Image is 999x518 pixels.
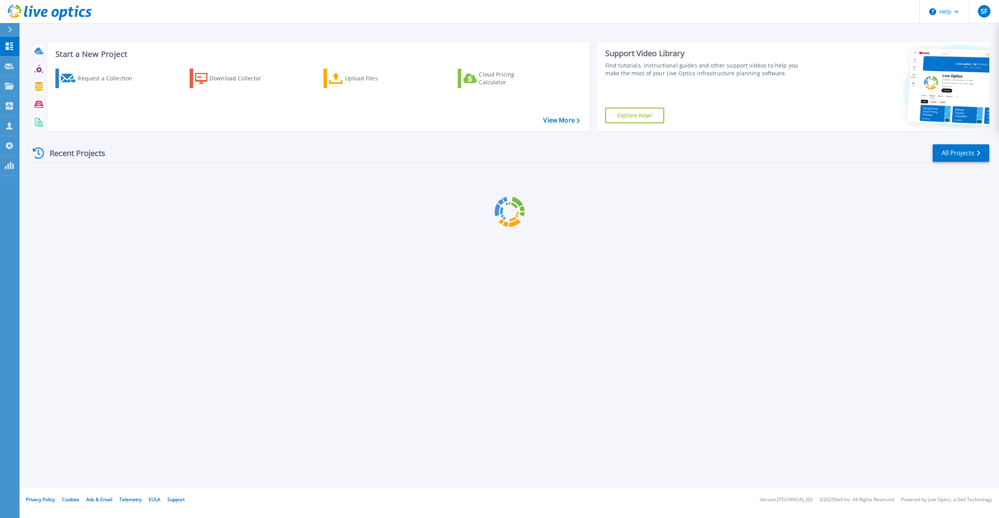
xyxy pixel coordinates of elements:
[190,69,277,88] a: Download Collector
[760,497,812,502] li: Version: [TECHNICAL_ID]
[55,50,579,59] h3: Start a New Project
[55,69,142,88] a: Request a Collection
[479,71,541,86] div: Cloud Pricing Calculator
[119,496,142,503] a: Telemetry
[981,8,987,14] span: SF
[543,117,579,124] a: View More
[62,496,79,503] a: Cookies
[30,144,116,163] div: Recent Projects
[605,62,808,77] div: Find tutorials, instructional guides and other support videos to help you make the most of your L...
[345,71,407,86] div: Upload Files
[933,144,989,162] a: All Projects
[605,48,808,59] div: Support Video Library
[167,496,185,503] a: Support
[458,69,545,88] a: Cloud Pricing Calculator
[149,496,160,503] a: EULA
[78,71,140,86] div: Request a Collection
[324,69,411,88] a: Upload Files
[819,497,894,502] li: © 2025 Dell Inc. All Rights Reserved
[26,496,55,503] a: Privacy Policy
[605,108,665,123] a: Explore Now!
[210,71,272,86] div: Download Collector
[901,497,992,502] li: Powered by Live Optics, a Dell Technology
[86,496,112,503] a: Ads & Email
